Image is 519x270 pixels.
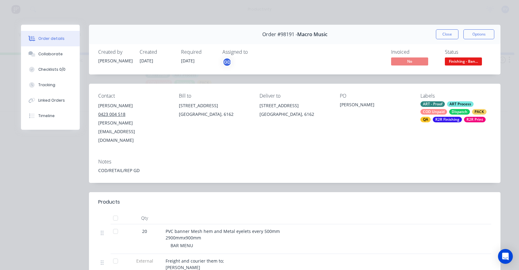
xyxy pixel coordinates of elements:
[259,93,330,99] div: Deliver to
[142,228,147,234] span: 20
[21,108,80,124] button: Timeline
[21,46,80,62] button: Collaborate
[420,117,431,122] div: QA
[259,110,330,119] div: [GEOGRAPHIC_DATA], 6162
[38,36,65,41] div: Order details
[179,101,250,110] div: [STREET_ADDRESS]
[179,93,250,99] div: Bill to
[98,57,132,64] div: [PERSON_NAME]
[262,32,297,37] span: Order #98191 -
[445,49,491,55] div: Status
[140,58,153,64] span: [DATE]
[98,101,169,110] div: [PERSON_NAME]
[420,101,445,107] div: ART - Proof
[171,243,193,248] span: BAR MENU
[445,57,482,67] button: Finishing - Ban...
[129,258,161,264] span: External
[179,110,250,119] div: [GEOGRAPHIC_DATA], 6162
[21,93,80,108] button: Linked Orders
[21,77,80,93] button: Tracking
[436,29,458,39] button: Close
[98,93,169,99] div: Contact
[38,113,55,119] div: Timeline
[38,51,63,57] div: Collaborate
[98,159,491,165] div: Notes
[38,98,65,103] div: Linked Orders
[38,82,55,88] div: Tracking
[420,93,491,99] div: Labels
[222,57,232,67] button: GD
[126,212,163,224] div: Qty
[21,31,80,46] button: Order details
[433,117,462,122] div: R2R Finishing
[98,101,169,145] div: [PERSON_NAME]0423 004 518[PERSON_NAME][EMAIL_ADDRESS][DOMAIN_NAME]
[445,57,482,65] span: Finishing - Ban...
[222,49,284,55] div: Assigned to
[464,117,486,122] div: R2R Print
[259,101,330,110] div: [STREET_ADDRESS]
[391,57,428,65] span: No
[297,32,327,37] span: Macro Music
[179,101,250,121] div: [STREET_ADDRESS][GEOGRAPHIC_DATA], 6162
[449,109,470,115] div: Dispatch
[98,167,491,174] div: COD/RETAIL/REP GD
[140,49,174,55] div: Created
[420,109,447,115] div: COD Unpaid
[21,62,80,77] button: Checklists 0/0
[259,101,330,121] div: [STREET_ADDRESS][GEOGRAPHIC_DATA], 6162
[181,49,215,55] div: Required
[38,67,65,72] div: Checklists 0/0
[98,198,120,206] div: Products
[472,109,487,115] div: PACK
[98,119,169,145] div: [PERSON_NAME][EMAIL_ADDRESS][DOMAIN_NAME]
[98,111,125,117] tcxspan: Call 0423 004 518 via 3CX
[181,58,195,64] span: [DATE]
[340,93,411,99] div: PO
[463,29,494,39] button: Options
[391,49,437,55] div: Invoiced
[447,101,474,107] div: ART Process
[166,228,281,241] span: PVC banner Mesh hem and Metal eyelets every 500mm 2900mmx900mm
[98,49,132,55] div: Created by
[340,101,411,110] div: [PERSON_NAME]
[498,249,513,264] div: Open Intercom Messenger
